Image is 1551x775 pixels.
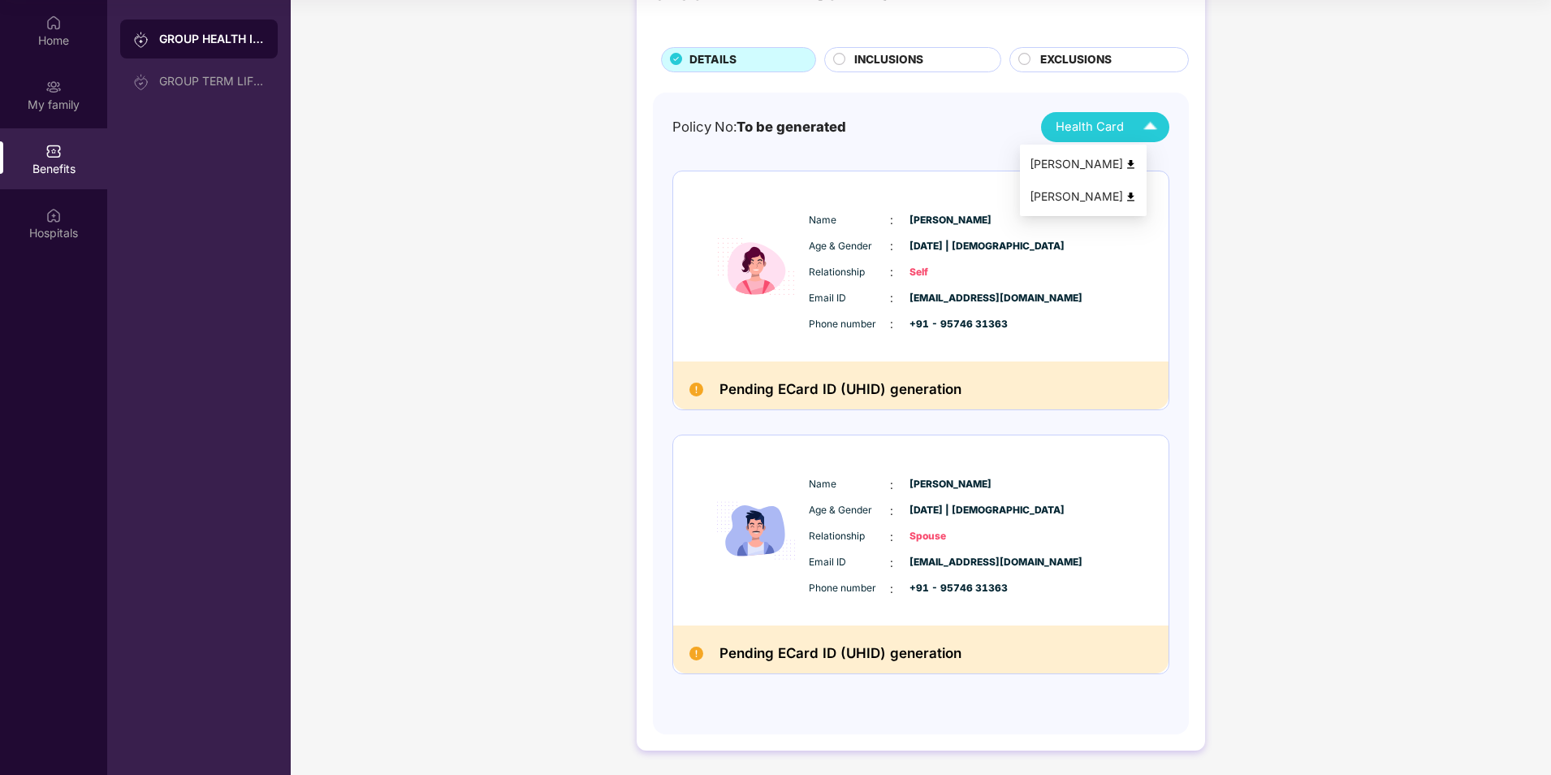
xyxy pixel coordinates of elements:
[809,239,890,254] span: Age & Gender
[890,554,893,572] span: :
[909,213,991,228] span: [PERSON_NAME]
[45,79,62,95] img: svg+xml;base64,PHN2ZyB3aWR0aD0iMjAiIGhlaWdodD0iMjAiIHZpZXdCb3g9IjAgMCAyMCAyMCIgZmlsbD0ibm9uZSIgeG...
[159,75,265,88] div: GROUP TERM LIFE INSURANCE
[45,15,62,31] img: svg+xml;base64,PHN2ZyBpZD0iSG9tZSIgeG1sbnM9Imh0dHA6Ly93d3cudzMub3JnLzIwMDAvc3ZnIiB3aWR0aD0iMjAiIG...
[809,555,890,570] span: Email ID
[909,581,991,596] span: +91 - 95746 31363
[1040,51,1112,69] span: EXCLUSIONS
[890,476,893,494] span: :
[890,289,893,307] span: :
[159,31,265,47] div: GROUP HEALTH INSURANCE
[809,529,890,544] span: Relationship
[707,452,805,609] img: icon
[1030,188,1137,206] div: [PERSON_NAME]
[1125,158,1137,171] img: svg+xml;base64,PHN2ZyB4bWxucz0iaHR0cDovL3d3dy53My5vcmcvMjAwMC9zdmciIHdpZHRoPSI0OCIgaGVpZ2h0PSI0OC...
[890,211,893,229] span: :
[707,188,805,345] img: icon
[1030,155,1137,173] div: [PERSON_NAME]
[890,315,893,333] span: :
[909,529,991,544] span: Spouse
[809,503,890,518] span: Age & Gender
[890,502,893,520] span: :
[1125,191,1137,203] img: svg+xml;base64,PHN2ZyB4bWxucz0iaHR0cDovL3d3dy53My5vcmcvMjAwMC9zdmciIHdpZHRoPSI0OCIgaGVpZ2h0PSI0OC...
[689,383,703,396] img: Pending
[689,51,737,69] span: DETAILS
[854,51,923,69] span: INCLUSIONS
[45,207,62,223] img: svg+xml;base64,PHN2ZyBpZD0iSG9zcGl0YWxzIiB4bWxucz0iaHR0cDovL3d3dy53My5vcmcvMjAwMC9zdmciIHdpZHRoPS...
[133,32,149,48] img: svg+xml;base64,PHN2ZyB3aWR0aD0iMjAiIGhlaWdodD0iMjAiIHZpZXdCb3g9IjAgMCAyMCAyMCIgZmlsbD0ibm9uZSIgeG...
[133,74,149,90] img: svg+xml;base64,PHN2ZyB3aWR0aD0iMjAiIGhlaWdodD0iMjAiIHZpZXdCb3g9IjAgMCAyMCAyMCIgZmlsbD0ibm9uZSIgeG...
[689,647,703,660] img: Pending
[45,143,62,159] img: svg+xml;base64,PHN2ZyBpZD0iQmVuZWZpdHMiIHhtbG5zPSJodHRwOi8vd3d3LnczLm9yZy8yMDAwL3N2ZyIgd2lkdGg9Ij...
[909,477,991,492] span: [PERSON_NAME]
[809,213,890,228] span: Name
[909,503,991,518] span: [DATE] | [DEMOGRAPHIC_DATA]
[1041,112,1169,142] button: Health Card
[672,116,846,137] div: Policy No:
[809,477,890,492] span: Name
[890,237,893,255] span: :
[809,265,890,280] span: Relationship
[809,581,890,596] span: Phone number
[719,642,961,665] h2: Pending ECard ID (UHID) generation
[890,580,893,598] span: :
[909,317,991,332] span: +91 - 95746 31363
[1056,118,1124,136] span: Health Card
[909,265,991,280] span: Self
[909,239,991,254] span: [DATE] | [DEMOGRAPHIC_DATA]
[737,119,846,135] span: To be generated
[1136,113,1164,141] img: Icuh8uwCUCF+XjCZyLQsAKiDCM9HiE6CMYmKQaPGkZKaA32CAAACiQcFBJY0IsAAAAASUVORK5CYII=
[809,291,890,306] span: Email ID
[890,263,893,281] span: :
[719,378,961,401] h2: Pending ECard ID (UHID) generation
[809,317,890,332] span: Phone number
[909,291,991,306] span: [EMAIL_ADDRESS][DOMAIN_NAME]
[909,555,991,570] span: [EMAIL_ADDRESS][DOMAIN_NAME]
[890,528,893,546] span: :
